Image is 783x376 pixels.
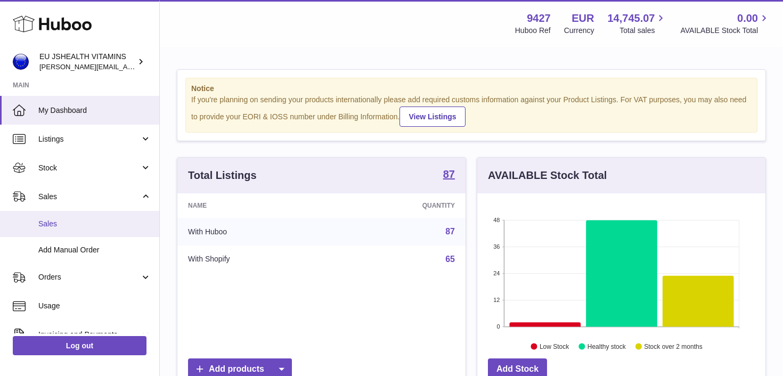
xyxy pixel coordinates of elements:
span: Total sales [619,26,667,36]
span: 14,745.07 [607,11,655,26]
span: Stock [38,163,140,173]
span: Add Manual Order [38,245,151,255]
div: Currency [564,26,594,36]
h3: AVAILABLE Stock Total [488,168,607,183]
img: laura@jessicasepel.com [13,54,29,70]
span: Sales [38,192,140,202]
span: AVAILABLE Stock Total [680,26,770,36]
strong: 9427 [527,11,551,26]
span: 0.00 [737,11,758,26]
span: Sales [38,219,151,229]
div: Huboo Ref [515,26,551,36]
span: Listings [38,134,140,144]
span: Usage [38,301,151,311]
td: With Huboo [177,218,333,246]
span: My Dashboard [38,105,151,116]
span: Invoicing and Payments [38,330,140,340]
text: 0 [496,323,500,330]
text: Healthy stock [588,342,626,350]
strong: EUR [572,11,594,26]
a: 87 [445,227,455,236]
div: EU JSHEALTH VITAMINS [39,52,135,72]
a: Log out [13,336,146,355]
text: 12 [493,297,500,303]
text: Stock over 2 months [644,342,702,350]
text: 24 [493,270,500,276]
a: 14,745.07 Total sales [607,11,667,36]
a: View Listings [399,107,465,127]
a: 0.00 AVAILABLE Stock Total [680,11,770,36]
text: Low Stock [540,342,569,350]
th: Quantity [333,193,466,218]
td: With Shopify [177,246,333,273]
text: 48 [493,217,500,223]
text: 36 [493,243,500,250]
a: 65 [445,255,455,264]
strong: Notice [191,84,752,94]
a: 87 [443,169,455,182]
strong: 87 [443,169,455,179]
h3: Total Listings [188,168,257,183]
div: If you're planning on sending your products internationally please add required customs informati... [191,95,752,127]
span: [PERSON_NAME][EMAIL_ADDRESS][DOMAIN_NAME] [39,62,214,71]
th: Name [177,193,333,218]
span: Orders [38,272,140,282]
